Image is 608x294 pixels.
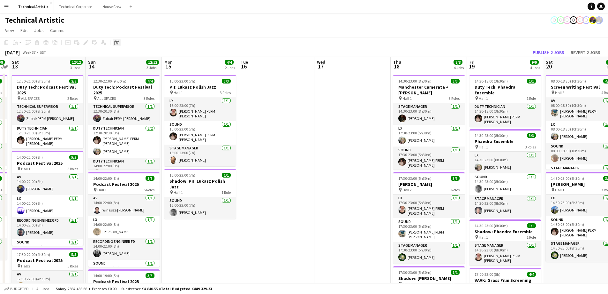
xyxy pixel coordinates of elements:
[527,235,536,240] span: 1 Role
[225,60,234,65] span: 4/4
[222,173,231,178] span: 1/1
[557,16,565,24] app-user-avatar: Abby Hubbard
[12,160,83,166] h3: Podcast Festival 2025
[164,75,236,166] div: 16:00-23:00 (7h)3/3PH: Lukasz Polish Jazz Hall 13 RolesLX1/116:00-23:00 (7h)[PERSON_NAME] PERM [P...
[163,63,173,70] span: 15
[469,59,475,65] span: Fri
[398,79,432,83] span: 14:30-23:00 (8h30m)
[67,264,78,268] span: 5 Roles
[451,270,460,275] span: 1/1
[12,258,83,263] h3: Podcast Festival 2025
[174,90,183,95] span: Hall 1
[88,75,160,170] div: 12:30-22:00 (9h30m)4/4Duty Tech: Podcast Festival 2025 ALL SPACES3 RolesTechnical Supervisor1/112...
[12,217,83,239] app-card-role: Recording Engineer FD1/114:00-22:00 (8h)[PERSON_NAME]
[56,286,212,291] div: Salary £884 488.68 + Expenses £0.00 + Subsistence £4 840.55 =
[12,84,83,96] h3: Duty Tech: Podcast Festival 2025
[393,275,465,281] h3: Shadow: [PERSON_NAME]
[469,173,541,195] app-card-role: Sound1/114:30-23:00 (8h30m)[PERSON_NAME]
[393,147,465,170] app-card-role: Sound1/117:30-23:00 (5h30m)[PERSON_NAME] PERM [PERSON_NAME]
[21,264,30,268] span: Hall 2
[568,48,603,57] button: Revert 2 jobs
[97,187,107,192] span: Hall 1
[88,172,160,267] app-job-card: 14:00-22:00 (8h)5/5Podcast Festival 2025 Hall 15 RolesAV1/114:00-22:00 (8h)Wing sze [PERSON_NAME]...
[13,0,54,13] button: Technical Artistic
[87,63,96,70] span: 14
[164,197,236,219] app-card-role: Sound1/116:00-23:00 (7h)[PERSON_NAME]
[164,121,236,145] app-card-role: Sound1/116:00-23:00 (7h)[PERSON_NAME] PERM [PERSON_NAME]
[525,145,536,149] span: 3 Roles
[32,26,46,35] a: Jobs
[402,282,412,286] span: Hall 2
[393,84,465,96] h3: Manchester Camerata + [PERSON_NAME]
[164,84,236,90] h3: PH: Lukasz Polish Jazz
[20,28,28,33] span: Edit
[454,65,464,70] div: 4 Jobs
[316,63,325,70] span: 17
[70,65,82,70] div: 3 Jobs
[88,238,160,260] app-card-role: Recording Engineer FD1/114:00-22:00 (8h)[PERSON_NAME]
[317,59,325,65] span: Wed
[469,103,541,127] app-card-role: Duty Technician1/114:30-18:00 (3h30m)[PERSON_NAME] PERM [PERSON_NAME]
[469,84,541,96] h3: Duty Tech: Phaedra Ensemble
[449,187,460,192] span: 3 Roles
[392,63,401,70] span: 18
[546,59,553,65] span: Sat
[225,65,235,70] div: 2 Jobs
[469,152,541,173] app-card-role: LX1/114:30-23:00 (8h30m)[PERSON_NAME]
[530,60,539,65] span: 9/9
[469,229,541,234] h3: Shadow: Phaedra Ensemble
[454,60,462,65] span: 8/8
[21,50,37,55] span: Week 37
[67,166,78,171] span: 5 Roles
[88,125,160,158] app-card-role: Duty Technician2/212:30-20:30 (8h)[PERSON_NAME] PERM [PERSON_NAME][PERSON_NAME]
[527,79,536,83] span: 1/1
[589,16,597,24] app-user-avatar: Zubair PERM Dhalla
[17,252,50,257] span: 17:30-22:00 (4h30m)
[595,16,603,24] app-user-avatar: Zubair PERM Dhalla
[12,239,83,260] app-card-role: Sound1/114:00-22:00 (8h)
[469,139,541,144] h3: Phaedra Ensemble
[402,96,412,101] span: Hall 1
[88,195,160,216] app-card-role: AV1/114:00-22:00 (8h)Wing sze [PERSON_NAME]
[393,172,465,264] div: 17:30-23:00 (5h30m)3/3[PERSON_NAME] Hall 23 RolesLX1/117:30-23:00 (5h30m)[PERSON_NAME] PERM [PERS...
[88,260,160,282] app-card-role: Sound1/114:00-22:00 (8h)
[469,75,541,127] div: 14:30-18:00 (3h30m)1/1Duty Tech: Phaedra Ensemble Hall 11 RoleDuty Technician1/114:30-18:00 (3h30...
[88,279,160,284] h3: Podcast Festival 2025
[393,59,401,65] span: Thu
[393,195,465,218] app-card-role: LX1/117:30-23:00 (5h30m)[PERSON_NAME] PERM [PERSON_NAME]
[475,79,508,83] span: 14:30-18:00 (3h30m)
[402,187,412,192] span: Hall 2
[12,103,83,125] app-card-role: Technical Supervisor1/112:30-21:00 (8h30m)Zubair PERM [PERSON_NAME]
[475,133,508,138] span: 14:30-23:00 (8h30m)
[48,26,67,35] a: Comms
[164,169,236,219] app-job-card: 16:00-23:00 (7h)1/1Shadow: PH: Lukasz Polish Jazz Hall 11 RoleSound1/116:00-23:00 (7h)[PERSON_NAME]
[146,60,159,65] span: 12/12
[222,79,231,83] span: 3/3
[545,63,553,70] span: 20
[393,218,465,242] app-card-role: Sound1/117:30-23:00 (5h30m)[PERSON_NAME] PERM [PERSON_NAME]
[551,79,586,83] span: 08:00-18:30 (10h30m)
[69,155,78,160] span: 5/5
[12,271,83,292] app-card-role: AV1/117:30-22:00 (4h30m)[PERSON_NAME]
[169,79,195,83] span: 16:00-23:00 (7h)
[475,272,500,277] span: 17:00-22:00 (5h)
[70,60,83,65] span: 12/12
[17,79,50,83] span: 12:30-21:00 (8h30m)
[469,195,541,217] app-card-role: Stage Manager1/114:30-23:00 (8h30m)[PERSON_NAME]
[479,96,488,101] span: Hall 1
[164,178,236,190] h3: Shadow: PH: Lukasz Polish Jazz
[164,59,173,65] span: Mon
[97,96,116,101] span: ALL SPACES
[527,272,536,277] span: 4/4
[12,75,83,148] div: 12:30-21:00 (8h30m)2/2Duty Tech: Podcast Festival 2025 ALL SPACES2 RolesTechnical Supervisor1/112...
[40,50,46,55] div: BST
[393,75,465,170] app-job-card: 14:30-23:00 (8h30m)3/3Manchester Camerata + [PERSON_NAME] Hall 13 RolesStage Manager1/114:30-23:0...
[3,285,30,292] button: Budgeted
[221,190,231,195] span: 1 Role
[469,129,541,217] div: 14:30-23:00 (8h30m)3/3Phaedra Ensemble Hall 13 RolesLX1/114:30-23:00 (8h30m)[PERSON_NAME]Sound1/1...
[393,181,465,187] h3: [PERSON_NAME]
[479,145,488,149] span: Hall 1
[144,187,154,192] span: 5 Roles
[21,96,40,101] span: ALL SPACES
